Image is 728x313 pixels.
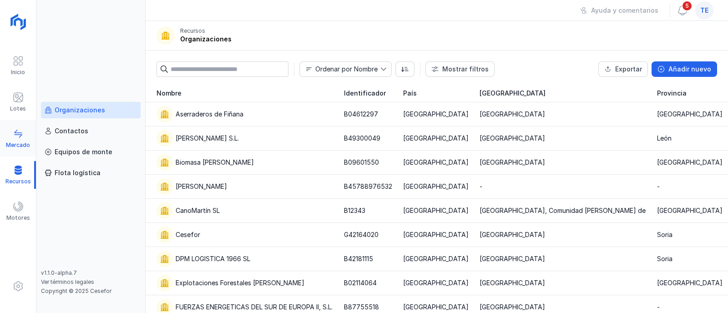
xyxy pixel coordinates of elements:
div: Contactos [55,126,88,136]
button: Exportar [598,61,648,77]
div: CanoMartín SL [176,206,220,215]
div: [GEOGRAPHIC_DATA] [403,278,469,288]
div: Añadir nuevo [668,65,711,74]
div: [GEOGRAPHIC_DATA] [480,110,545,119]
div: B49300049 [344,134,380,143]
div: [PERSON_NAME] [176,182,227,191]
div: [GEOGRAPHIC_DATA] [403,110,469,119]
div: [GEOGRAPHIC_DATA] [480,254,545,263]
div: [GEOGRAPHIC_DATA] [657,278,723,288]
div: [GEOGRAPHIC_DATA] [657,110,723,119]
a: Flota logística [41,165,141,181]
div: B45788976532 [344,182,392,191]
span: País [403,89,417,98]
div: Cesefor [176,230,200,239]
div: [GEOGRAPHIC_DATA] [403,158,469,167]
div: B42181115 [344,254,373,263]
div: [GEOGRAPHIC_DATA] [480,303,545,312]
div: [GEOGRAPHIC_DATA] [403,303,469,312]
div: B12343 [344,206,365,215]
div: Inicio [11,69,25,76]
span: Provincia [657,89,687,98]
div: Mercado [6,141,30,149]
div: B09601550 [344,158,379,167]
div: Equipos de monte [55,147,112,156]
div: [GEOGRAPHIC_DATA] [403,134,469,143]
div: DPM LOGISTICA 1966 SL [176,254,250,263]
span: [GEOGRAPHIC_DATA] [480,89,546,98]
div: Ordenar por Nombre [315,66,378,72]
div: [PERSON_NAME] S.L. [176,134,239,143]
span: Nombre [300,62,380,76]
div: B02114064 [344,278,377,288]
span: Nombre [157,89,182,98]
div: - [657,303,660,312]
div: G42164020 [344,230,379,239]
div: FUERZAS ENERGETICAS DEL SUR DE EUROPA II, S.L. [176,303,333,312]
div: [GEOGRAPHIC_DATA] [657,158,723,167]
div: v1.1.0-alpha.7 [41,269,141,277]
div: - [480,182,482,191]
div: [GEOGRAPHIC_DATA] [480,134,545,143]
div: Copyright © 2025 Cesefor [41,288,141,295]
div: Organizaciones [180,35,232,44]
button: Añadir nuevo [652,61,717,77]
span: te [700,6,708,15]
div: [GEOGRAPHIC_DATA] [657,206,723,215]
div: León [657,134,672,143]
a: Equipos de monte [41,144,141,160]
div: Aserraderos de Fiñana [176,110,243,119]
div: Flota logística [55,168,101,177]
a: Ver términos legales [41,278,94,285]
div: [GEOGRAPHIC_DATA] [403,254,469,263]
span: 5 [682,0,693,11]
img: logoRight.svg [7,10,30,33]
div: B87755518 [344,303,379,312]
div: Lotes [10,105,26,112]
div: Biomasa [PERSON_NAME] [176,158,254,167]
span: Identificador [344,89,386,98]
div: Recursos [180,27,205,35]
div: [GEOGRAPHIC_DATA] [480,158,545,167]
div: [GEOGRAPHIC_DATA] [403,206,469,215]
div: [GEOGRAPHIC_DATA] [480,230,545,239]
div: B04612297 [344,110,378,119]
div: Exportar [615,65,642,74]
div: Motores [6,214,30,222]
div: [GEOGRAPHIC_DATA], Comunidad [PERSON_NAME] de [480,206,646,215]
div: Mostrar filtros [442,65,489,74]
div: Soria [657,230,672,239]
div: Organizaciones [55,106,105,115]
div: Explotaciones Forestales [PERSON_NAME] [176,278,304,288]
a: Contactos [41,123,141,139]
div: Soria [657,254,672,263]
div: [GEOGRAPHIC_DATA] [480,278,545,288]
div: [GEOGRAPHIC_DATA] [403,182,469,191]
div: Ayuda y comentarios [591,6,658,15]
button: Ayuda y comentarios [574,3,664,18]
div: [GEOGRAPHIC_DATA] [403,230,469,239]
a: Organizaciones [41,102,141,118]
button: Mostrar filtros [425,61,495,77]
div: - [657,182,660,191]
